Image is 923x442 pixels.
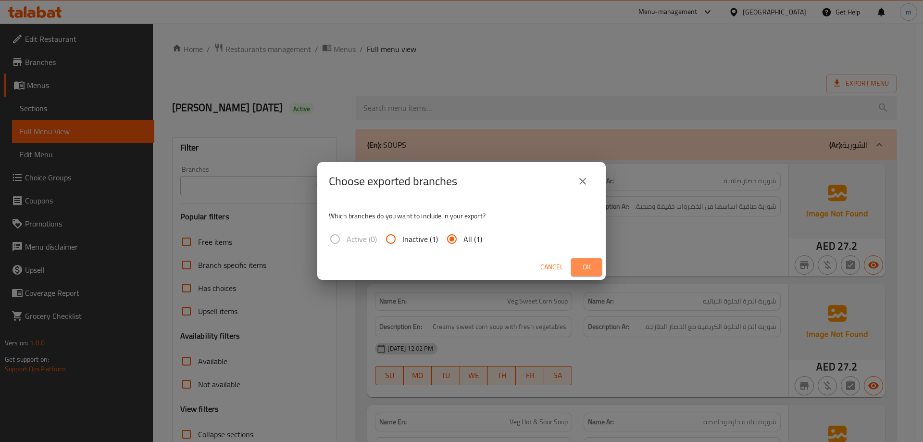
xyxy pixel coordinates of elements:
span: Ok [579,261,594,273]
span: Inactive (1) [402,233,438,245]
p: Which branches do you want to include in your export? [329,211,594,221]
button: Ok [571,258,602,276]
span: All (1) [463,233,482,245]
button: Cancel [536,258,567,276]
span: Cancel [540,261,563,273]
button: close [571,170,594,193]
h2: Choose exported branches [329,174,457,189]
span: Active (0) [347,233,377,245]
